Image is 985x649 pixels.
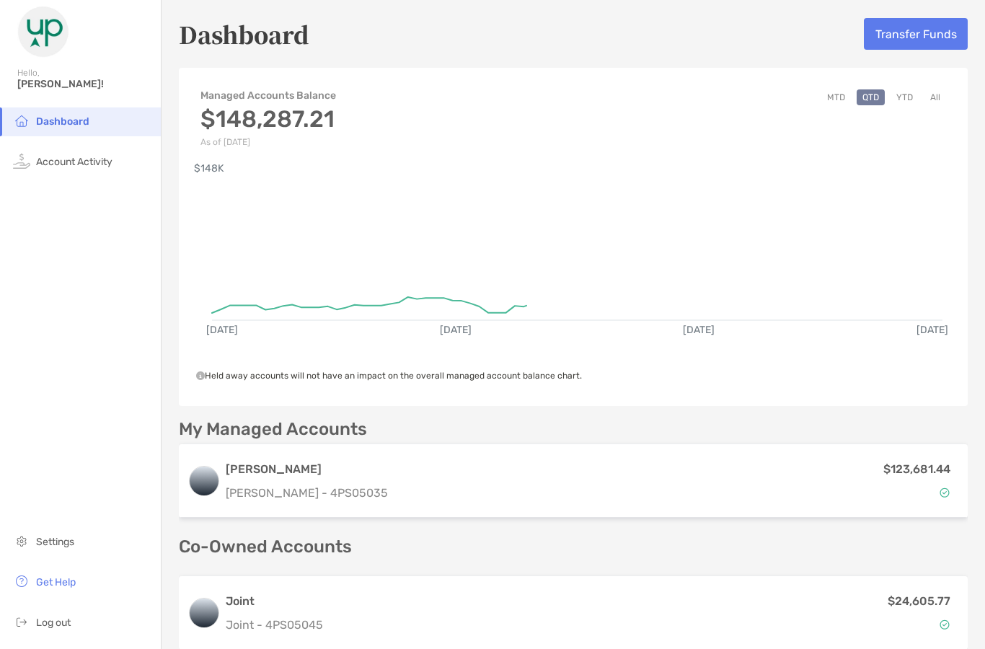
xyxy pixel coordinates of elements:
[200,89,336,102] h4: Managed Accounts Balance
[190,467,218,495] img: logo account
[226,616,323,634] p: Joint - 4PS05045
[13,152,30,169] img: activity icon
[226,484,388,502] p: [PERSON_NAME] - 4PS05035
[226,593,323,610] h3: Joint
[200,105,336,133] h3: $148,287.21
[36,156,112,168] span: Account Activity
[821,89,851,105] button: MTD
[13,532,30,549] img: settings icon
[194,162,224,175] text: $148K
[864,18,968,50] button: Transfer Funds
[13,613,30,630] img: logout icon
[36,617,71,629] span: Log out
[940,619,950,630] img: Account Status icon
[190,599,218,627] img: logo account
[916,324,948,336] text: [DATE]
[226,461,388,478] h3: [PERSON_NAME]
[36,115,89,128] span: Dashboard
[179,538,968,556] p: Co-Owned Accounts
[200,137,336,147] p: As of [DATE]
[440,324,472,336] text: [DATE]
[888,592,950,610] p: $24,605.77
[36,536,74,548] span: Settings
[36,576,76,588] span: Get Help
[940,487,950,498] img: Account Status icon
[17,6,69,58] img: Zoe Logo
[924,89,946,105] button: All
[13,112,30,129] img: household icon
[179,420,367,438] p: My Managed Accounts
[891,89,919,105] button: YTD
[179,17,309,50] h5: Dashboard
[883,460,950,478] p: $123,681.44
[196,371,582,381] span: Held away accounts will not have an impact on the overall managed account balance chart.
[683,324,715,336] text: [DATE]
[13,573,30,590] img: get-help icon
[17,78,152,90] span: [PERSON_NAME]!
[857,89,885,105] button: QTD
[206,324,238,336] text: [DATE]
